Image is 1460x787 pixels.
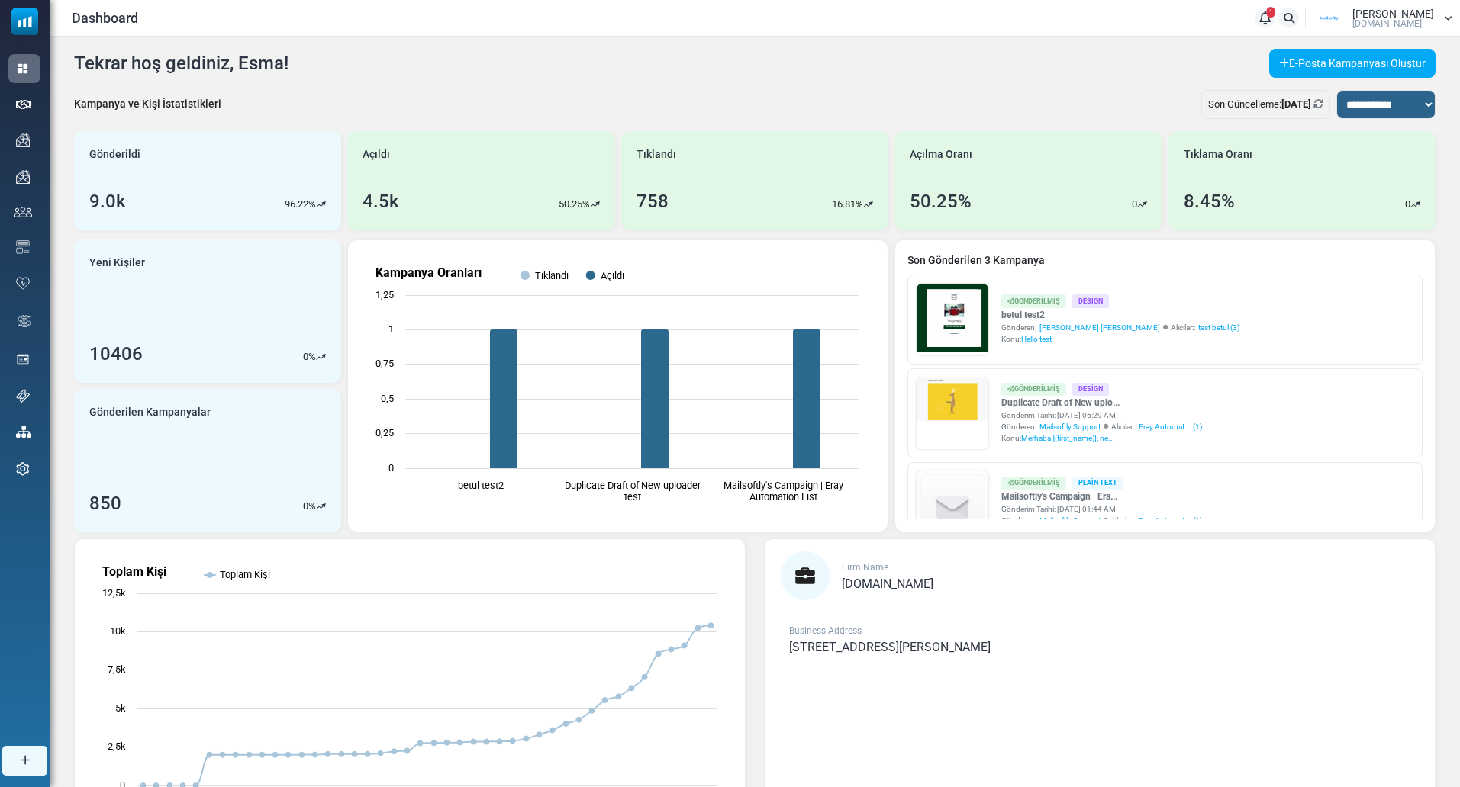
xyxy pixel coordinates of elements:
[1255,8,1275,28] a: 1
[637,188,669,215] div: 758
[16,352,30,366] img: landing_pages.svg
[1269,49,1436,78] a: E-Posta Kampanyası Oluştur
[16,170,30,184] img: campaigns-icon.png
[1001,490,1202,503] a: Mailsoftly's Campaign | Era...
[1001,410,1202,421] div: Gönderim Tarihi: [DATE] 06:29 AM
[1001,432,1202,444] div: Konu:
[16,462,30,476] img: settings-icon.svg
[108,740,126,752] text: 2,5k
[1352,8,1434,19] span: [PERSON_NAME]
[11,8,38,35] img: mailsoftly_icon_blue_white.svg
[601,270,624,281] text: Açıldı
[110,625,126,637] text: 10k
[1310,7,1349,30] img: User Logo
[303,499,326,514] div: %
[108,663,126,675] text: 7,5k
[1072,294,1109,307] div: Design
[89,490,121,517] div: 850
[16,389,30,403] img: support-icon.svg
[1001,383,1066,396] div: Gönderilmiş
[1001,322,1239,333] div: Gönderen: Alıcılar::
[1139,515,1202,526] a: Eray Automat... (1)
[303,349,308,365] p: 0
[115,702,126,714] text: 5k
[1352,19,1422,28] span: [DOMAIN_NAME]
[1405,197,1410,212] p: 0
[565,480,701,503] text: Duplicate Draft of New uploader test
[907,252,1423,268] a: Son Gönderilen 3 Kampanya
[89,146,140,162] span: Gönderildi
[360,252,875,519] svg: Kampanya Oranları
[74,53,288,75] h4: Tekrar hoş geldiniz, Esma!
[388,323,394,335] text: 1
[89,188,126,215] div: 9.0k
[832,197,863,212] p: 16.81%
[1039,421,1101,432] span: Mailsoftly Support
[74,239,341,383] a: Yeni Kişiler 10406 0%
[14,207,32,217] img: contacts-icon.svg
[1267,7,1275,18] span: 1
[1072,477,1123,490] div: Plain Text
[16,240,30,254] img: email-templates-icon.svg
[1313,98,1323,110] a: Refresh Stats
[303,499,308,514] p: 0
[1198,322,1239,333] a: test betul (3)
[303,349,326,365] div: %
[1001,333,1239,345] div: Konu:
[842,562,888,573] span: Firm Name
[72,8,138,28] span: Dashboard
[89,404,211,420] span: Gönderilen Kampanyalar
[1001,477,1066,490] div: Gönderilmiş
[459,480,504,491] text: betul test2
[16,62,30,75] img: dashboard-icon-active.svg
[1281,98,1311,110] b: [DATE]
[1184,146,1252,162] span: Tıklama Oranı
[1001,503,1202,515] div: Gönderim Tarihi: [DATE] 01:44 AM
[1039,515,1101,526] span: Mailsoftly Support
[89,255,145,271] span: Yeni Kişiler
[74,96,221,112] div: Kampanya ve Kişi İstatistikleri
[363,188,399,215] div: 4.5k
[102,587,126,599] text: 12,5k
[285,197,316,212] p: 96.22%
[375,265,482,280] text: Kampanya Oranları
[789,625,862,636] span: Business Address
[724,480,844,503] text: Mailsoftly's Campaign | Eray Automation List
[910,146,972,162] span: Açılma Oranı
[1039,322,1160,333] span: [PERSON_NAME] [PERSON_NAME]
[1001,294,1066,307] div: Gönderilmiş
[842,577,933,591] span: [DOMAIN_NAME]
[842,578,933,590] a: [DOMAIN_NAME]
[381,393,394,404] text: 0,5
[637,146,676,162] span: Tıklandı
[363,146,390,162] span: Açıldı
[535,270,569,281] text: Tıklandı
[1072,383,1109,396] div: Design
[388,462,394,474] text: 0
[375,289,394,300] text: 1,25
[1184,188,1235,215] div: 8.45%
[1139,421,1202,432] a: Eray Automat... (1)
[375,358,394,369] text: 0,75
[16,313,33,330] img: workflow.svg
[1001,421,1202,432] div: Gönderen: Alıcılar::
[910,188,972,215] div: 50.25%
[1021,434,1115,442] span: Merhaba {(first_name)}, ne...
[375,427,394,438] text: 0,25
[1310,7,1452,30] a: User Logo [PERSON_NAME] [DOMAIN_NAME]
[102,564,166,579] text: Toplam Kişi
[1001,396,1202,410] a: Duplicate Draft of New uplo...
[16,133,30,147] img: campaigns-icon.png
[1132,197,1137,212] p: 0
[220,569,270,580] text: Toplam Kişi
[1001,308,1239,322] a: betul test2
[559,197,590,212] p: 50.25%
[1201,90,1330,119] div: Son Güncelleme:
[1001,515,1202,526] div: Gönderen: Alıcılar::
[89,340,143,368] div: 10406
[1021,335,1052,343] span: Hello test
[16,277,30,289] img: domain-health-icon.svg
[789,640,991,654] span: [STREET_ADDRESS][PERSON_NAME]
